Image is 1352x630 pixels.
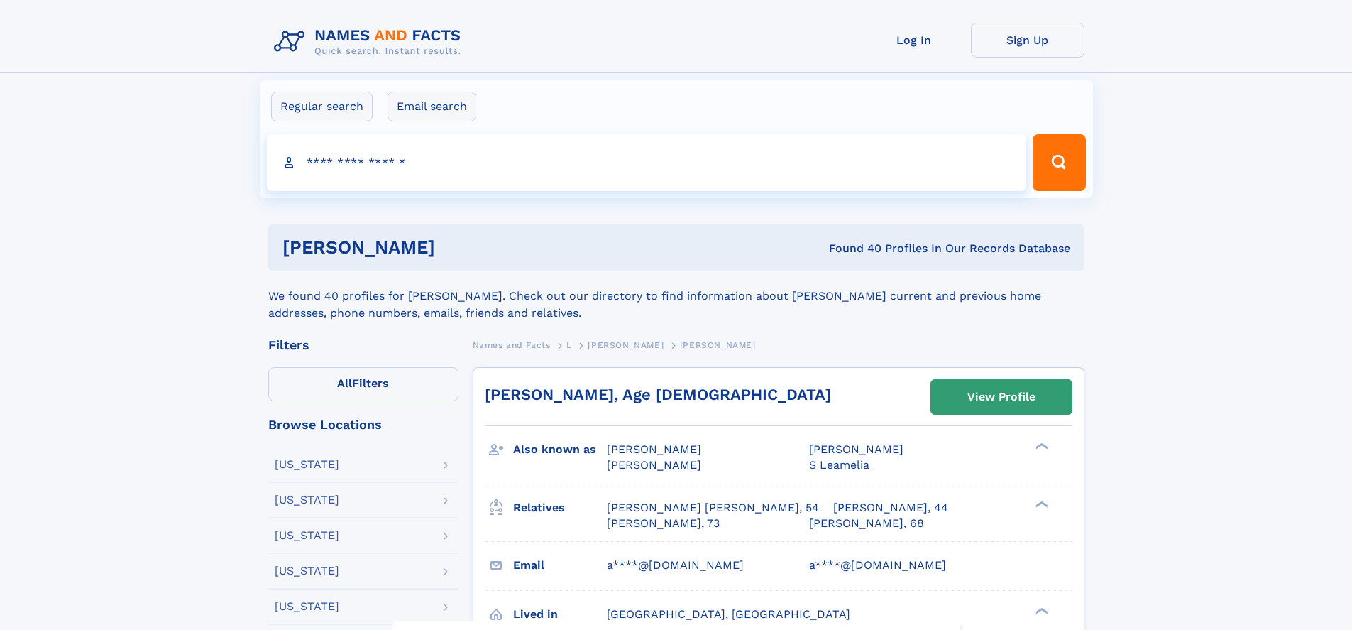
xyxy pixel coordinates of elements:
[275,601,339,612] div: [US_STATE]
[1032,499,1049,509] div: ❯
[275,459,339,470] div: [US_STATE]
[566,336,572,354] a: L
[268,367,458,401] label: Filters
[513,438,607,462] h3: Also known as
[588,340,664,350] span: [PERSON_NAME]
[809,442,903,456] span: [PERSON_NAME]
[833,500,948,516] a: [PERSON_NAME], 44
[282,239,632,256] h1: [PERSON_NAME]
[513,496,607,520] h3: Relatives
[513,602,607,626] h3: Lived in
[588,336,664,354] a: [PERSON_NAME]
[485,386,831,403] a: [PERSON_NAME], Age [DEMOGRAPHIC_DATA]
[632,241,1070,256] div: Found 40 Profiles In Our Records Database
[268,23,473,61] img: Logo Names and Facts
[680,340,756,350] span: [PERSON_NAME]
[607,458,701,472] span: [PERSON_NAME]
[607,442,701,456] span: [PERSON_NAME]
[388,92,476,121] label: Email search
[337,376,352,390] span: All
[809,458,869,472] span: S Leamelia
[607,607,850,621] span: [GEOGRAPHIC_DATA], [GEOGRAPHIC_DATA]
[809,516,924,531] a: [PERSON_NAME], 68
[267,134,1027,191] input: search input
[275,530,339,541] div: [US_STATE]
[275,565,339,577] div: [US_STATE]
[566,340,572,350] span: L
[967,381,1035,413] div: View Profile
[268,271,1084,322] div: We found 40 profiles for [PERSON_NAME]. Check out our directory to find information about [PERSON...
[607,500,819,516] a: [PERSON_NAME] [PERSON_NAME], 54
[275,494,339,506] div: [US_STATE]
[1032,442,1049,451] div: ❯
[268,339,458,352] div: Filters
[513,553,607,577] h3: Email
[473,336,551,354] a: Names and Facts
[857,23,971,58] a: Log In
[1033,134,1085,191] button: Search Button
[931,380,1072,414] a: View Profile
[268,418,458,431] div: Browse Locations
[1032,606,1049,615] div: ❯
[607,516,720,531] a: [PERSON_NAME], 73
[271,92,373,121] label: Regular search
[971,23,1084,58] a: Sign Up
